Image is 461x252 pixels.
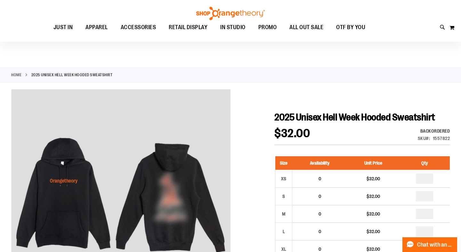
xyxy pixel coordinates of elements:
[319,229,321,234] span: 0
[351,175,396,182] div: $32.00
[336,20,365,35] span: OTF BY YOU
[418,136,430,141] strong: SKU
[169,20,207,35] span: RETAIL DISPLAY
[279,227,288,236] div: L
[121,20,156,35] span: ACCESSORIES
[279,191,288,201] div: S
[53,20,73,35] span: JUST IN
[319,176,321,181] span: 0
[274,112,435,123] span: 2025 Unisex Hell Week Hooded Sweatshirt
[418,128,450,134] div: Availability
[402,237,457,252] button: Chat with an Expert
[319,211,321,216] span: 0
[347,156,399,170] th: Unit Price
[275,156,292,170] th: Size
[399,156,450,170] th: Qty
[319,247,321,252] span: 0
[279,174,288,183] div: XS
[31,72,113,78] strong: 2025 Unisex Hell Week Hooded Sweatshirt
[418,128,450,134] div: Backordered
[258,20,277,35] span: PROMO
[292,156,348,170] th: Availability
[11,72,21,78] a: Home
[351,211,396,217] div: $32.00
[279,209,288,219] div: M
[417,242,453,248] span: Chat with an Expert
[220,20,246,35] span: IN STUDIO
[289,20,323,35] span: ALL OUT SALE
[319,194,321,199] span: 0
[195,7,266,20] img: Shop Orangetheory
[351,193,396,199] div: $32.00
[433,135,450,142] div: 1557822
[85,20,108,35] span: APPAREL
[274,127,310,140] span: $32.00
[351,228,396,235] div: $32.00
